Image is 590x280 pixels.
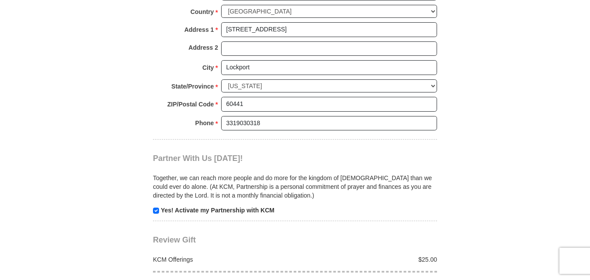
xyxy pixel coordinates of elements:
[153,174,437,200] p: Together, we can reach more people and do more for the kingdom of [DEMOGRAPHIC_DATA] than we coul...
[161,207,274,214] strong: Yes! Activate my Partnership with KCM
[188,41,218,54] strong: Address 2
[191,6,214,18] strong: Country
[167,98,214,110] strong: ZIP/Postal Code
[153,236,196,244] span: Review Gift
[295,255,442,264] div: $25.00
[153,154,243,163] span: Partner With Us [DATE]!
[171,80,214,92] strong: State/Province
[184,24,214,36] strong: Address 1
[149,255,295,264] div: KCM Offerings
[195,117,214,129] strong: Phone
[202,61,214,74] strong: City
